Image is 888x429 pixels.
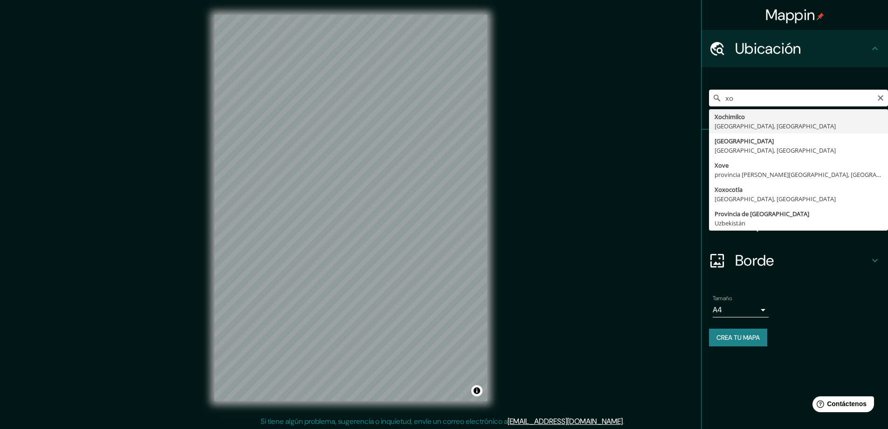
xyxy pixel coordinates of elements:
canvas: Mapa [214,15,487,401]
font: . [623,416,624,426]
font: Xochimilco [715,113,745,121]
div: Disposición [702,204,888,242]
font: Tamaño [713,295,732,302]
div: A4 [713,302,769,317]
font: . [626,416,627,426]
button: Activar o desactivar atribución [471,385,482,396]
img: pin-icon.png [817,13,824,20]
font: Uzbekistán [715,219,745,227]
a: [EMAIL_ADDRESS][DOMAIN_NAME] [508,416,623,426]
font: Borde [735,251,774,270]
div: Patas [702,130,888,167]
font: [GEOGRAPHIC_DATA] [715,137,774,145]
input: Elige tu ciudad o zona [709,90,888,106]
font: [GEOGRAPHIC_DATA], [GEOGRAPHIC_DATA] [715,146,836,155]
font: . [624,416,626,426]
div: Estilo [702,167,888,204]
button: Claro [877,93,884,102]
div: Ubicación [702,30,888,67]
button: Crea tu mapa [709,329,767,346]
div: Borde [702,242,888,279]
font: Crea tu mapa [716,333,760,342]
font: [GEOGRAPHIC_DATA], [GEOGRAPHIC_DATA] [715,122,836,130]
font: Xoxocotla [715,185,743,194]
font: Xove [715,161,729,169]
font: Ubicación [735,39,801,58]
font: Mappin [765,5,815,25]
font: Si tiene algún problema, sugerencia o inquietud, envíe un correo electrónico a [261,416,508,426]
font: A4 [713,305,722,315]
font: [GEOGRAPHIC_DATA], [GEOGRAPHIC_DATA] [715,195,836,203]
font: Provincia de [GEOGRAPHIC_DATA] [715,210,809,218]
iframe: Lanzador de widgets de ayuda [805,393,878,419]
